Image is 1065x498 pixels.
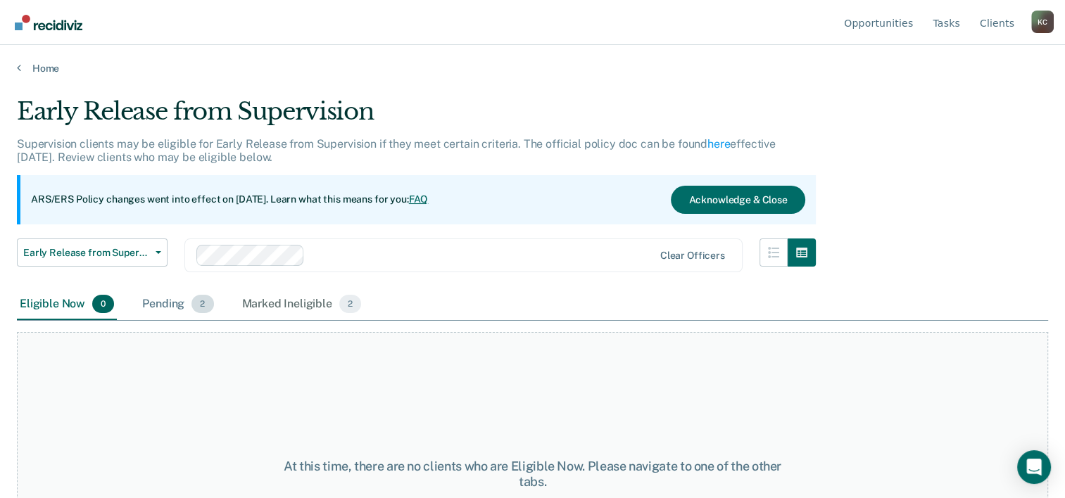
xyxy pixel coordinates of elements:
[409,193,429,205] a: FAQ
[191,295,213,313] span: 2
[17,97,816,137] div: Early Release from Supervision
[1031,11,1054,33] div: K C
[339,295,361,313] span: 2
[15,15,82,30] img: Recidiviz
[1017,450,1051,484] div: Open Intercom Messenger
[31,193,428,207] p: ARS/ERS Policy changes went into effect on [DATE]. Learn what this means for you:
[239,289,365,320] div: Marked Ineligible2
[707,137,730,151] a: here
[671,186,805,214] button: Acknowledge & Close
[17,137,776,164] p: Supervision clients may be eligible for Early Release from Supervision if they meet certain crite...
[139,289,216,320] div: Pending2
[23,247,150,259] span: Early Release from Supervision
[92,295,114,313] span: 0
[660,250,725,262] div: Clear officers
[17,62,1048,75] a: Home
[17,289,117,320] div: Eligible Now0
[1031,11,1054,33] button: Profile dropdown button
[275,459,790,489] div: At this time, there are no clients who are Eligible Now. Please navigate to one of the other tabs.
[17,238,168,267] button: Early Release from Supervision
